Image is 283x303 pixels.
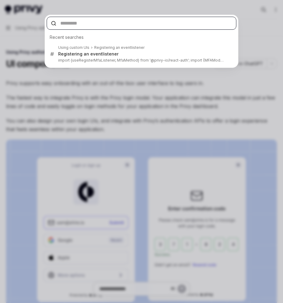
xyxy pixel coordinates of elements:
[58,51,118,57] div: Registering an event
[94,45,145,50] div: Registering an event
[50,34,84,40] span: Recent searches
[58,58,224,63] p: import {useRegisterMfaListener, MfaMethod} from '@privy-io/react-auth'; import {MFAModal} from '..
[58,45,89,50] div: Using custom UIs
[102,51,118,56] b: listener
[131,45,145,50] b: listener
